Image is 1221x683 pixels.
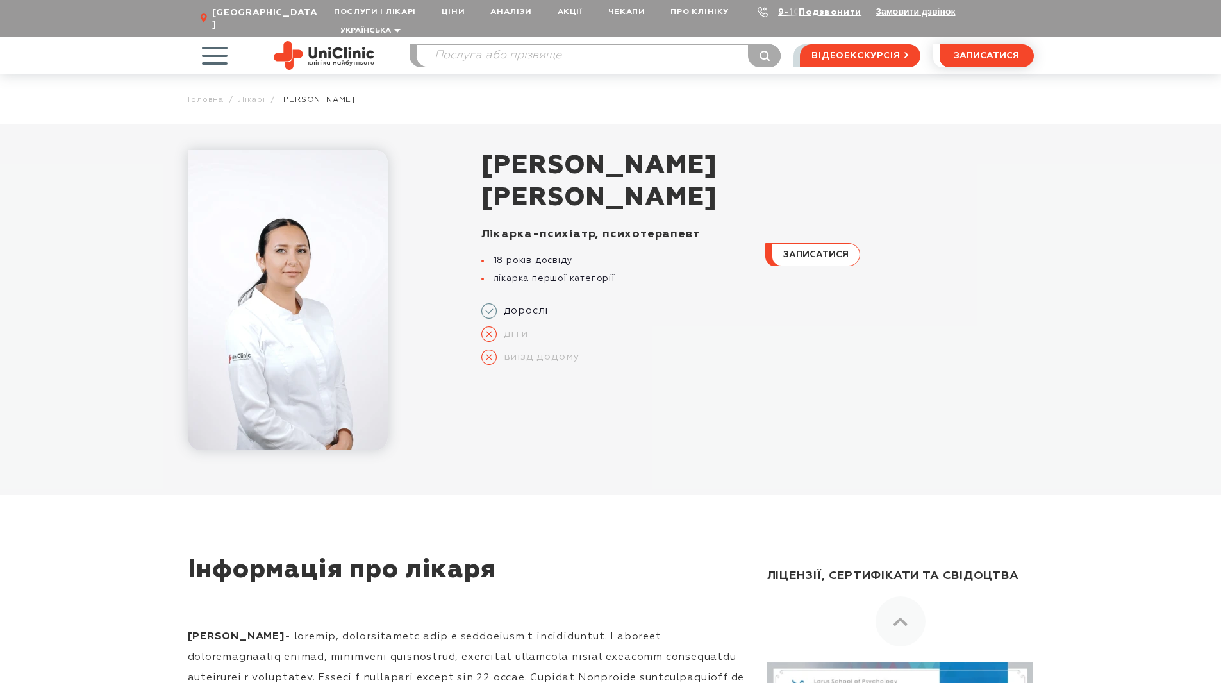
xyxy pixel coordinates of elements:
[188,556,745,604] div: Інформація про лікаря
[954,51,1019,60] span: записатися
[778,8,806,17] a: 9-103
[497,351,580,364] span: виїзд додому
[767,556,1034,596] div: Ліцензії, сертифікати та свідоцтва
[799,8,861,17] a: Подзвонити
[497,305,549,317] span: дорослі
[811,45,900,67] span: відеоекскурсія
[481,273,750,284] li: лікарка першої категорії
[274,41,374,70] img: Uniclinic
[481,255,750,266] li: 18 років досвіду
[417,45,781,67] input: Послуга або прізвище
[497,328,528,341] span: діти
[340,27,391,35] span: Українська
[783,250,849,259] span: записатися
[876,6,955,17] button: Замовити дзвінок
[188,150,388,450] img: Вербицька Юлія Володимирівна
[800,44,920,67] a: відеоекскурсія
[481,150,1034,214] h1: [PERSON_NAME]
[481,227,750,242] div: Лікарка-психіатр, психотерапевт
[212,7,321,30] span: [GEOGRAPHIC_DATA]
[238,95,265,105] a: Лікарі
[188,95,224,105] a: Головна
[940,44,1034,67] button: записатися
[280,95,355,105] span: [PERSON_NAME]
[765,243,860,266] button: записатися
[188,632,285,642] strong: [PERSON_NAME]
[337,26,401,36] button: Українська
[481,150,1034,182] span: [PERSON_NAME]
